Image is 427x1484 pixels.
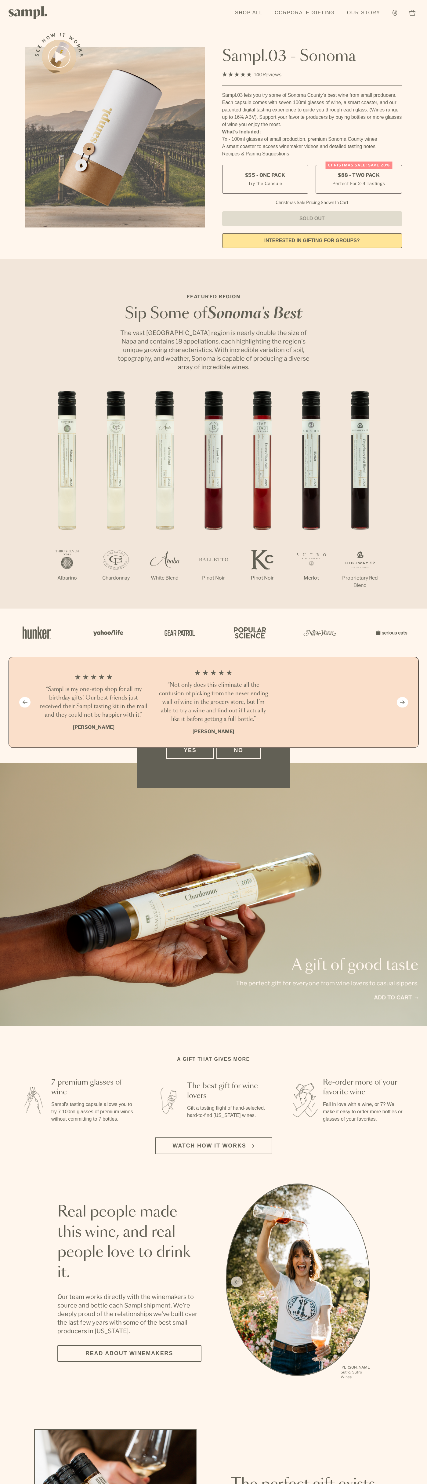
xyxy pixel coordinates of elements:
[344,6,383,20] a: Our Story
[193,729,234,734] b: [PERSON_NAME]
[140,574,189,582] p: White Blend
[236,979,418,988] p: The perfect gift for everyone from wine lovers to casual sippers.
[189,391,238,601] li: 4 / 7
[73,724,114,730] b: [PERSON_NAME]
[43,391,92,601] li: 1 / 7
[92,574,140,582] p: Chardonnay
[158,681,269,724] h3: “Not only does this eliminate all the confusion of picking from the never ending wall of wine in ...
[222,71,281,79] div: 140Reviews
[336,574,385,589] p: Proprietary Red Blend
[338,172,380,179] span: $88 - Two Pack
[222,211,402,226] button: Sold Out
[332,180,385,187] small: Perfect For 2-4 Tastings
[19,697,31,707] button: Previous slide
[158,669,269,735] li: 2 / 4
[226,1184,370,1380] ul: carousel
[189,574,238,582] p: Pinot Noir
[325,162,392,169] div: Christmas SALE! Save 20%
[166,742,214,759] button: Yes
[38,669,149,735] li: 1 / 4
[38,685,149,719] h3: “Sampl is my one-stop shop for all my birthday gifts! Our best friends just received their Sampl ...
[238,574,287,582] p: Pinot Noir
[248,180,282,187] small: Try the Capsule
[238,391,287,601] li: 5 / 7
[42,40,76,74] button: See how it works
[140,391,189,601] li: 3 / 7
[43,574,92,582] p: Albarino
[397,697,408,707] button: Next slide
[92,391,140,601] li: 2 / 7
[287,574,336,582] p: Merlot
[216,742,261,759] button: No
[25,47,205,227] img: Sampl.03 - Sonoma
[374,994,418,1002] a: Add to cart
[336,391,385,609] li: 7 / 7
[226,1184,370,1380] div: slide 1
[287,391,336,601] li: 6 / 7
[245,172,285,179] span: $55 - One Pack
[222,233,402,248] a: interested in gifting for groups?
[272,6,338,20] a: Corporate Gifting
[232,6,266,20] a: Shop All
[9,6,48,19] img: Sampl logo
[236,958,418,973] p: A gift of good taste
[341,1365,370,1380] p: [PERSON_NAME] Sutro, Sutro Wines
